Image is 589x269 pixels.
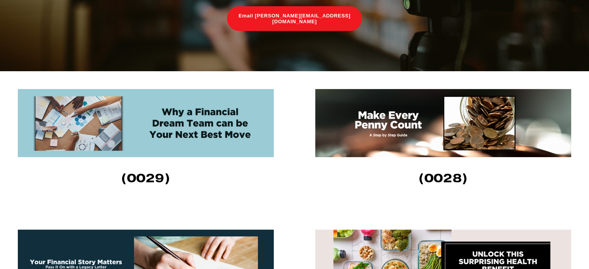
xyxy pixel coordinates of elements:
strong: (0028) [419,170,467,186]
a: Email [PERSON_NAME][EMAIL_ADDRESS][DOMAIN_NAME] [227,6,362,31]
img: Why a Financial Dream Team can be Your Next Best Move (0029) Building a financial team can be sig... [18,89,274,157]
img: Make Every Penny Count: A Step-by-Step Guide! (0028) In my opinion, setting smart financial goals... [315,89,571,157]
strong: (0029) [121,170,170,186]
